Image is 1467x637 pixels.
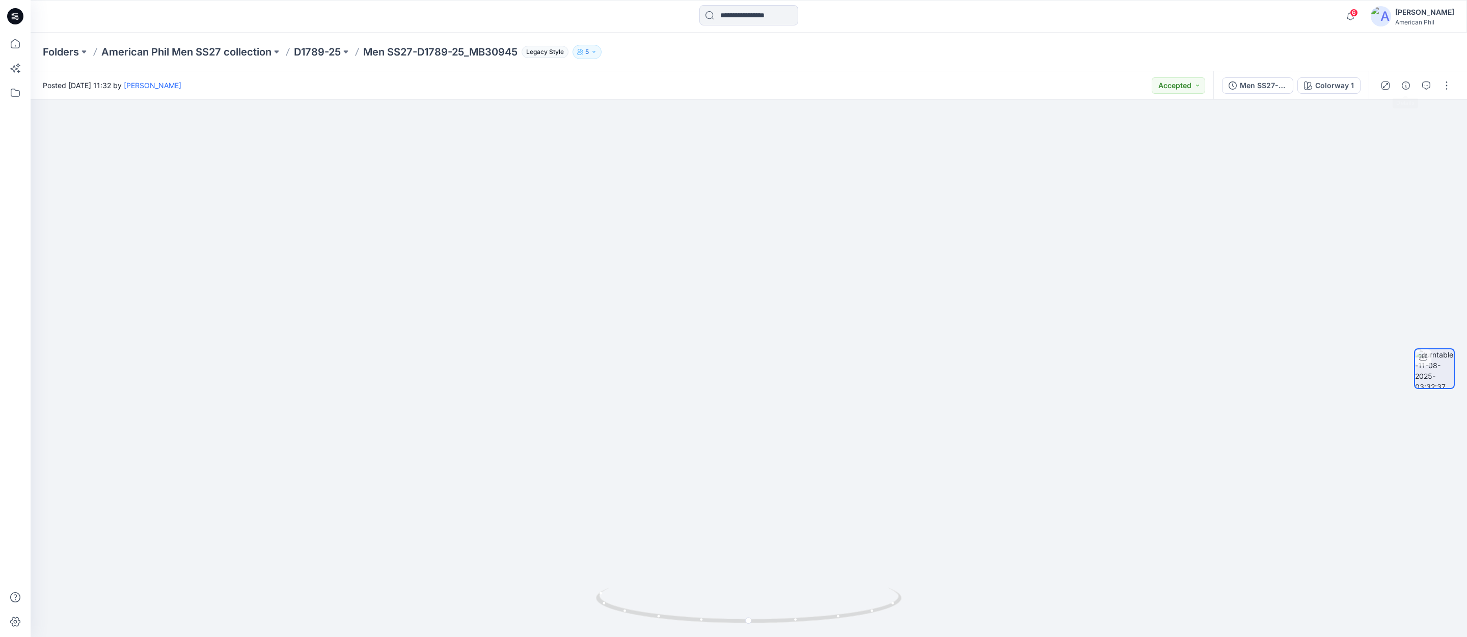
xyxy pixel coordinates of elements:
p: Men SS27-D1789-25_MB30945 [363,45,518,59]
a: Folders [43,45,79,59]
button: Men SS27-D1789-25_MB30945 [1222,77,1293,94]
span: Posted [DATE] 11:32 by [43,80,181,91]
div: [PERSON_NAME] [1395,6,1454,18]
button: 5 [573,45,602,59]
button: Legacy Style [518,45,568,59]
div: Men SS27-D1789-25_MB30945 [1240,80,1287,91]
img: turntable-11-08-2025-03:32:37 [1415,349,1454,388]
a: D1789-25 [294,45,341,59]
div: Colorway 1 [1315,80,1354,91]
button: Colorway 1 [1297,77,1361,94]
p: 5 [585,46,589,58]
button: Details [1398,77,1414,94]
span: Legacy Style [522,46,568,58]
img: avatar [1371,6,1391,26]
span: 6 [1350,9,1358,17]
a: American Phil Men SS27 collection [101,45,271,59]
div: American Phil [1395,18,1454,26]
a: [PERSON_NAME] [124,81,181,90]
